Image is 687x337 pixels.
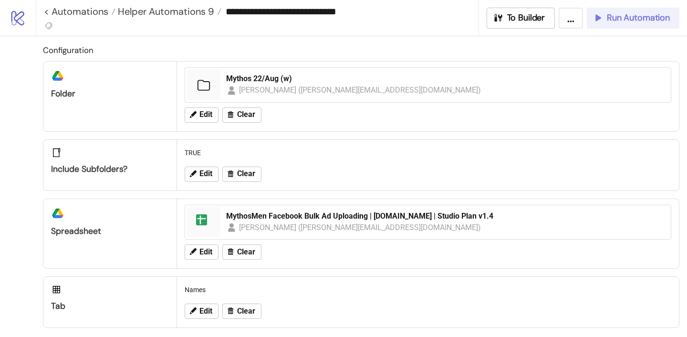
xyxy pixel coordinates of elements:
[237,110,255,119] span: Clear
[226,74,665,84] div: Mythos 22/Aug (w)
[237,248,255,256] span: Clear
[51,301,169,312] div: Tab
[587,8,679,29] button: Run Automation
[222,107,261,123] button: Clear
[115,5,214,18] span: Helper Automations 9
[51,226,169,237] div: Spreadsheet
[44,7,115,16] a: < Automations
[115,7,221,16] a: Helper Automations 9
[199,248,212,256] span: Edit
[239,221,481,233] div: [PERSON_NAME] ([PERSON_NAME][EMAIL_ADDRESS][DOMAIN_NAME])
[487,8,555,29] button: To Builder
[237,307,255,316] span: Clear
[222,244,261,260] button: Clear
[559,8,583,29] button: ...
[181,144,675,162] div: TRUE
[181,281,675,299] div: Names
[239,84,481,96] div: [PERSON_NAME] ([PERSON_NAME][EMAIL_ADDRESS][DOMAIN_NAME])
[222,167,261,182] button: Clear
[199,110,212,119] span: Edit
[222,304,261,319] button: Clear
[185,304,219,319] button: Edit
[51,164,169,175] div: Include subfolders?
[185,244,219,260] button: Edit
[199,169,212,178] span: Edit
[226,211,665,221] div: MythosMen Facebook Bulk Ad Uploading | [DOMAIN_NAME] | Studio Plan v1.4
[199,307,212,316] span: Edit
[51,88,169,99] div: Folder
[237,169,255,178] span: Clear
[185,107,219,123] button: Edit
[507,12,545,23] span: To Builder
[185,167,219,182] button: Edit
[607,12,670,23] span: Run Automation
[43,44,679,56] h2: Configuration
